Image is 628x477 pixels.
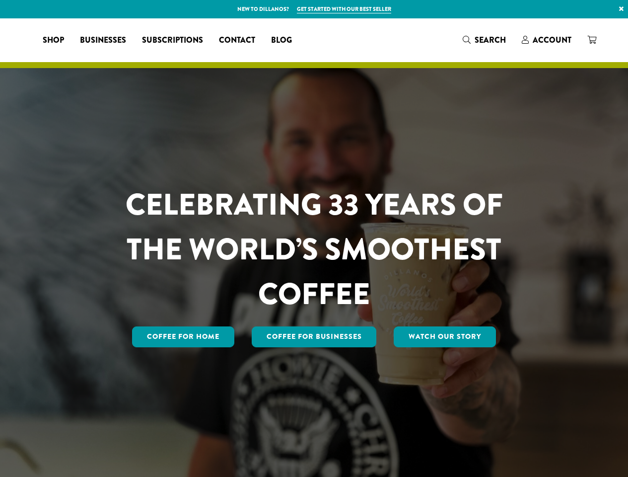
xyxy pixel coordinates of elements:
[394,326,496,347] a: Watch Our Story
[475,34,506,46] span: Search
[455,32,514,48] a: Search
[96,182,532,317] h1: CELEBRATING 33 YEARS OF THE WORLD’S SMOOTHEST COFFEE
[132,326,234,347] a: Coffee for Home
[80,34,126,47] span: Businesses
[35,32,72,48] a: Shop
[297,5,391,13] a: Get started with our best seller
[43,34,64,47] span: Shop
[142,34,203,47] span: Subscriptions
[219,34,255,47] span: Contact
[533,34,571,46] span: Account
[252,326,377,347] a: Coffee For Businesses
[271,34,292,47] span: Blog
